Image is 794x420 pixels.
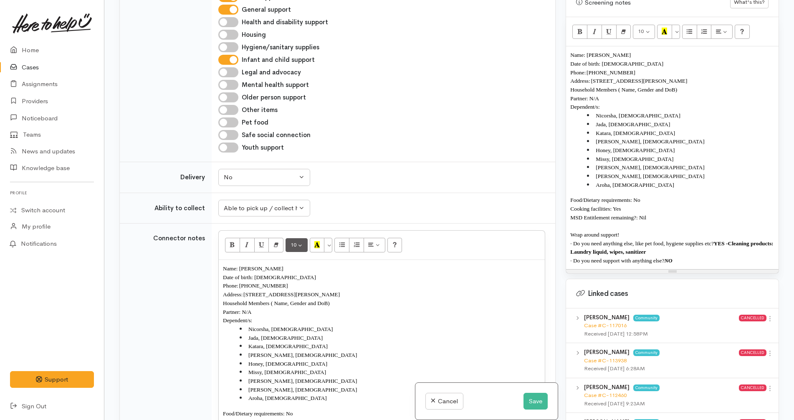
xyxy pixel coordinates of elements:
label: Safe social connection [242,130,311,140]
span: Katara, [DEMOGRAPHIC_DATA] [596,130,675,136]
button: Recent Color [310,238,325,252]
button: Ordered list (CTRL+SHIFT+NUM8) [697,25,712,39]
span: Community [633,349,660,356]
span: Dependent/s: [223,317,252,323]
i: NO [664,257,672,264]
span: Honey, [DEMOGRAPHIC_DATA] [248,361,327,367]
span: Wrap around support! [570,232,619,238]
button: Underline (CTRL+U) [602,25,617,39]
span: Partner: N/A [570,95,599,102]
span: Food/Dietary requirements: No [570,197,640,203]
span: Cancelled [739,315,766,321]
span: MSD Entitlement remaining?: Nil [570,214,646,221]
button: Support [10,371,94,388]
span: Phone: [PHONE_NUMBER] [570,69,635,76]
span: Date of birth: [DEMOGRAPHIC_DATA] [570,61,663,67]
button: Able to pick up / collect help on my own [218,200,310,217]
button: Unordered list (CTRL+SHIFT+NUM7) [334,238,349,252]
span: Jada, [DEMOGRAPHIC_DATA] [596,121,670,127]
label: Pet food [242,118,268,127]
label: Infant and child support [242,55,315,65]
span: Community [633,384,660,391]
span: Address: [STREET_ADDRESS][PERSON_NAME] [570,78,687,84]
label: Connector notes [153,234,205,243]
span: Missy, [DEMOGRAPHIC_DATA] [248,369,326,375]
label: General support [242,5,291,15]
span: Cancelled [739,349,766,356]
label: Legal and advocacy [242,68,301,77]
td: Delivery [120,162,212,193]
span: Community [633,315,660,321]
button: Font Size [286,238,308,252]
a: Cancel [425,393,463,410]
label: Youth support [242,143,284,153]
button: Recent Color [657,25,672,39]
button: Bold (CTRL+B) [225,238,240,252]
button: Underline (CTRL+U) [254,238,269,252]
div: Resize [566,270,779,273]
a: Case #C-113938 [584,357,627,364]
span: Aroha, [DEMOGRAPHIC_DATA] [248,395,327,401]
span: Aroha, [DEMOGRAPHIC_DATA] [596,182,674,188]
b: [PERSON_NAME] [584,349,630,356]
h3: Linked cases [576,290,769,298]
div: Received [DATE] 9:23AM [584,400,739,408]
b: YES - [714,240,728,247]
span: Jada, [DEMOGRAPHIC_DATA] [248,335,323,341]
label: Hygiene/sanitary supplies [242,43,319,52]
div: No [224,173,297,182]
button: Paragraph [364,238,385,252]
span: Address: [STREET_ADDRESS][PERSON_NAME] [223,291,340,298]
a: Case #C-117016 [584,322,627,329]
button: Italic (CTRL+I) [587,25,602,39]
span: Nicorsha, [DEMOGRAPHIC_DATA] [248,326,333,332]
span: Honey, [DEMOGRAPHIC_DATA] [596,147,675,153]
button: Save [523,393,548,410]
span: Cancelled [739,384,766,391]
span: Missy, [DEMOGRAPHIC_DATA] [596,156,673,162]
span: Date of birth: [DEMOGRAPHIC_DATA] [223,274,316,280]
span: [PERSON_NAME], [DEMOGRAPHIC_DATA] [596,164,704,171]
span: [PERSON_NAME], [DEMOGRAPHIC_DATA] [248,387,357,393]
label: Housing [242,30,266,40]
h6: Profile [10,187,94,199]
button: More Color [324,238,332,252]
button: Bold (CTRL+B) [572,25,587,39]
span: Dependent/s: [570,104,599,110]
label: Ability to collect [154,204,205,213]
div: Received [DATE] 6:28AM [584,364,739,373]
div: Able to pick up / collect help on my own [224,204,297,213]
button: Italic (CTRL+I) [240,238,255,252]
label: Mental health support [242,80,309,90]
b: [PERSON_NAME] [584,384,630,391]
span: · Do you need support with anything else? [570,257,664,264]
button: Paragraph [711,25,733,39]
button: Ordered list (CTRL+SHIFT+NUM8) [349,238,364,252]
span: Katara, [DEMOGRAPHIC_DATA] [248,343,328,349]
button: Unordered list (CTRL+SHIFT+NUM7) [682,25,697,39]
button: Help [735,25,750,39]
button: Remove Font Style (CTRL+\) [616,25,631,39]
span: · Do you need anything else, like pet food, hygiene supplies etc? [570,240,713,247]
span: Name: [PERSON_NAME] [570,52,631,58]
span: Household Members ( Name, Gender and DoB) [570,87,677,93]
button: More Color [672,25,680,39]
label: Health and disability support [242,18,328,27]
span: Cooking facilities: Yes [570,206,621,212]
span: Name: [PERSON_NAME] [223,265,283,272]
span: Phone: [PHONE_NUMBER] [223,283,288,289]
button: Font Size [633,25,655,39]
span: 10 [291,241,296,248]
label: Older person support [242,93,306,102]
span: Food/Dietary requirements: No [223,410,293,417]
span: 10 [638,28,644,35]
span: [PERSON_NAME], [DEMOGRAPHIC_DATA] [248,352,357,358]
button: Help [387,238,402,252]
span: [PERSON_NAME], [DEMOGRAPHIC_DATA] [596,138,704,145]
span: Partner: N/A [223,309,251,315]
div: Received [DATE] 12:58PM [584,330,739,338]
span: [PERSON_NAME], [DEMOGRAPHIC_DATA] [596,173,704,179]
button: No [218,169,310,186]
button: Remove Font Style (CTRL+\) [268,238,283,252]
a: Case #C-112460 [584,392,627,399]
